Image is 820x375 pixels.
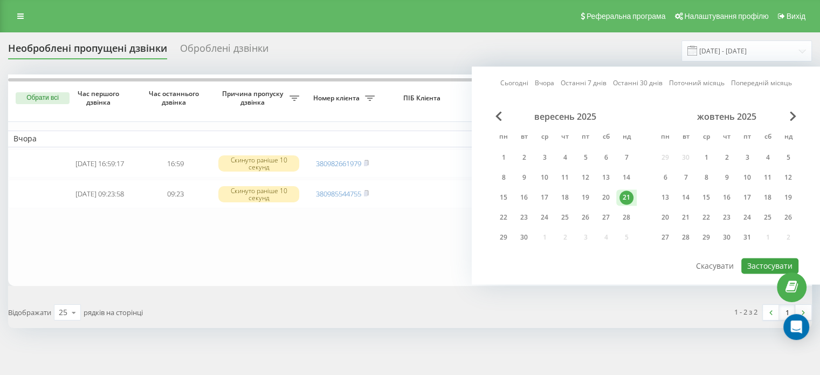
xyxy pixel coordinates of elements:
[538,151,552,165] div: 3
[657,129,673,146] abbr: понеділок
[781,151,795,165] div: 5
[778,189,798,206] div: нд 19 жовт 2025 р.
[760,129,776,146] abbr: субота
[517,230,531,244] div: 30
[696,229,716,246] div: ср 29 жовт 2025 р.
[655,169,676,186] div: пн 6 жовт 2025 р.
[596,189,616,206] div: сб 20 вер 2025 р.
[757,209,778,226] div: сб 25 жовт 2025 р.
[514,229,534,246] div: вт 30 вер 2025 р.
[599,151,613,165] div: 6
[599,171,613,185] div: 13
[698,129,714,146] abbr: середа
[740,171,754,185] div: 10
[737,169,757,186] div: пт 10 жовт 2025 р.
[787,12,805,21] span: Вихід
[575,189,596,206] div: пт 19 вер 2025 р.
[558,151,572,165] div: 4
[716,149,737,166] div: чт 2 жовт 2025 р.
[538,210,552,224] div: 24
[696,189,716,206] div: ср 15 жовт 2025 р.
[699,190,713,204] div: 15
[616,189,637,206] div: нд 21 вер 2025 р.
[739,129,755,146] abbr: п’ятниця
[720,230,734,244] div: 30
[790,111,796,121] span: Next Month
[495,111,502,121] span: Previous Month
[696,169,716,186] div: ср 8 жовт 2025 р.
[740,210,754,224] div: 24
[517,190,531,204] div: 16
[676,209,696,226] div: вт 21 жовт 2025 р.
[555,189,575,206] div: чт 18 вер 2025 р.
[8,43,167,59] div: Необроблені пропущені дзвінки
[596,169,616,186] div: сб 13 вер 2025 р.
[534,169,555,186] div: ср 10 вер 2025 р.
[740,151,754,165] div: 3
[716,229,737,246] div: чт 30 жовт 2025 р.
[720,151,734,165] div: 2
[757,149,778,166] div: сб 4 жовт 2025 р.
[493,209,514,226] div: пн 22 вер 2025 р.
[146,90,204,106] span: Час останнього дзвінка
[761,190,775,204] div: 18
[534,189,555,206] div: ср 17 вер 2025 р.
[578,171,592,185] div: 12
[781,190,795,204] div: 19
[534,209,555,226] div: ср 24 вер 2025 р.
[699,210,713,224] div: 22
[497,230,511,244] div: 29
[783,314,809,340] div: Open Intercom Messenger
[497,190,511,204] div: 15
[619,190,633,204] div: 21
[740,230,754,244] div: 31
[616,149,637,166] div: нд 7 вер 2025 р.
[538,171,552,185] div: 10
[557,129,573,146] abbr: четвер
[779,305,795,320] a: 1
[310,94,365,103] span: Номер клієнта
[575,149,596,166] div: пт 5 вер 2025 р.
[493,229,514,246] div: пн 29 вер 2025 р.
[62,149,137,178] td: [DATE] 16:59:17
[658,190,672,204] div: 13
[655,209,676,226] div: пн 20 жовт 2025 р.
[62,180,137,208] td: [DATE] 09:23:58
[619,171,633,185] div: 14
[757,169,778,186] div: сб 11 жовт 2025 р.
[669,78,725,88] a: Поточний місяць
[658,210,672,224] div: 20
[575,209,596,226] div: пт 26 вер 2025 р.
[655,111,798,122] div: жовтень 2025
[616,209,637,226] div: нд 28 вер 2025 р.
[778,149,798,166] div: нд 5 жовт 2025 р.
[218,90,290,106] span: Причина пропуску дзвінка
[316,189,361,199] a: 380985544755
[619,151,633,165] div: 7
[696,149,716,166] div: ср 1 жовт 2025 р.
[535,78,554,88] a: Вчора
[137,180,213,208] td: 09:23
[316,159,361,168] a: 380982661979
[716,209,737,226] div: чт 23 жовт 2025 р.
[720,171,734,185] div: 9
[558,171,572,185] div: 11
[577,129,594,146] abbr: п’ятниця
[517,210,531,224] div: 23
[678,129,694,146] abbr: вівторок
[538,190,552,204] div: 17
[558,210,572,224] div: 25
[658,230,672,244] div: 27
[497,171,511,185] div: 8
[737,189,757,206] div: пт 17 жовт 2025 р.
[536,129,553,146] abbr: середа
[679,171,693,185] div: 7
[555,209,575,226] div: чт 25 вер 2025 р.
[517,171,531,185] div: 9
[534,149,555,166] div: ср 3 вер 2025 р.
[493,149,514,166] div: пн 1 вер 2025 р.
[719,129,735,146] abbr: четвер
[676,189,696,206] div: вт 14 жовт 2025 р.
[731,78,792,88] a: Попередній місяць
[16,92,70,104] button: Обрати всі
